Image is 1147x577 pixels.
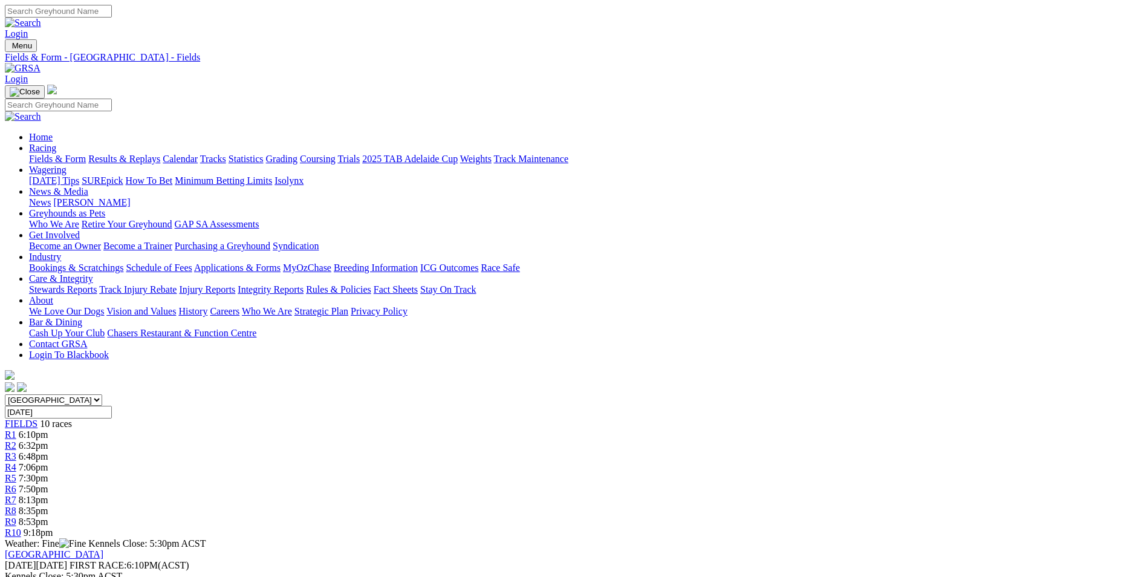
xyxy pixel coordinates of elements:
[300,154,336,164] a: Coursing
[175,175,272,186] a: Minimum Betting Limits
[70,560,126,570] span: FIRST RACE:
[5,39,37,52] button: Toggle navigation
[5,506,16,516] a: R8
[5,63,41,74] img: GRSA
[29,154,86,164] a: Fields & Form
[374,284,418,295] a: Fact Sheets
[5,406,112,419] input: Select date
[82,219,172,229] a: Retire Your Greyhound
[29,328,105,338] a: Cash Up Your Club
[175,219,259,229] a: GAP SA Assessments
[175,241,270,251] a: Purchasing a Greyhound
[5,560,36,570] span: [DATE]
[229,154,264,164] a: Statistics
[5,451,16,461] span: R3
[19,440,48,451] span: 6:32pm
[179,284,235,295] a: Injury Reports
[29,219,1142,230] div: Greyhounds as Pets
[29,132,53,142] a: Home
[29,197,1142,208] div: News & Media
[178,306,207,316] a: History
[5,484,16,494] a: R6
[5,419,37,429] span: FIELDS
[210,306,239,316] a: Careers
[29,241,1142,252] div: Get Involved
[29,339,87,349] a: Contact GRSA
[40,419,72,429] span: 10 races
[29,143,56,153] a: Racing
[5,74,28,84] a: Login
[29,241,101,251] a: Become an Owner
[88,154,160,164] a: Results & Replays
[294,306,348,316] a: Strategic Plan
[460,154,492,164] a: Weights
[29,350,109,360] a: Login To Blackbook
[29,295,53,305] a: About
[5,527,21,538] a: R10
[17,382,27,392] img: twitter.svg
[5,99,112,111] input: Search
[5,473,16,483] a: R5
[29,317,82,327] a: Bar & Dining
[29,186,88,197] a: News & Media
[5,85,45,99] button: Toggle navigation
[5,429,16,440] a: R1
[242,306,292,316] a: Who We Are
[266,154,297,164] a: Grading
[53,197,130,207] a: [PERSON_NAME]
[275,175,304,186] a: Isolynx
[29,284,97,295] a: Stewards Reports
[19,429,48,440] span: 6:10pm
[5,28,28,39] a: Login
[19,506,48,516] span: 8:35pm
[29,273,93,284] a: Care & Integrity
[5,495,16,505] a: R7
[5,517,16,527] span: R9
[126,262,192,273] a: Schedule of Fees
[273,241,319,251] a: Syndication
[29,154,1142,165] div: Racing
[420,284,476,295] a: Stay On Track
[283,262,331,273] a: MyOzChase
[194,262,281,273] a: Applications & Forms
[29,262,123,273] a: Bookings & Scratchings
[29,165,67,175] a: Wagering
[59,538,86,549] img: Fine
[88,538,206,549] span: Kennels Close: 5:30pm ACST
[29,328,1142,339] div: Bar & Dining
[238,284,304,295] a: Integrity Reports
[5,462,16,472] span: R4
[19,495,48,505] span: 8:13pm
[19,484,48,494] span: 7:50pm
[163,154,198,164] a: Calendar
[29,175,79,186] a: [DATE] Tips
[5,370,15,380] img: logo-grsa-white.png
[5,440,16,451] a: R2
[5,18,41,28] img: Search
[5,538,88,549] span: Weather: Fine
[29,230,80,240] a: Get Involved
[103,241,172,251] a: Become a Trainer
[362,154,458,164] a: 2025 TAB Adelaide Cup
[126,175,173,186] a: How To Bet
[29,306,1142,317] div: About
[19,517,48,527] span: 8:53pm
[5,52,1142,63] a: Fields & Form - [GEOGRAPHIC_DATA] - Fields
[29,208,105,218] a: Greyhounds as Pets
[337,154,360,164] a: Trials
[12,41,32,50] span: Menu
[19,462,48,472] span: 7:06pm
[82,175,123,186] a: SUREpick
[47,85,57,94] img: logo-grsa-white.png
[29,219,79,229] a: Who We Are
[5,111,41,122] img: Search
[200,154,226,164] a: Tracks
[29,306,104,316] a: We Love Our Dogs
[24,527,53,538] span: 9:18pm
[29,252,61,262] a: Industry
